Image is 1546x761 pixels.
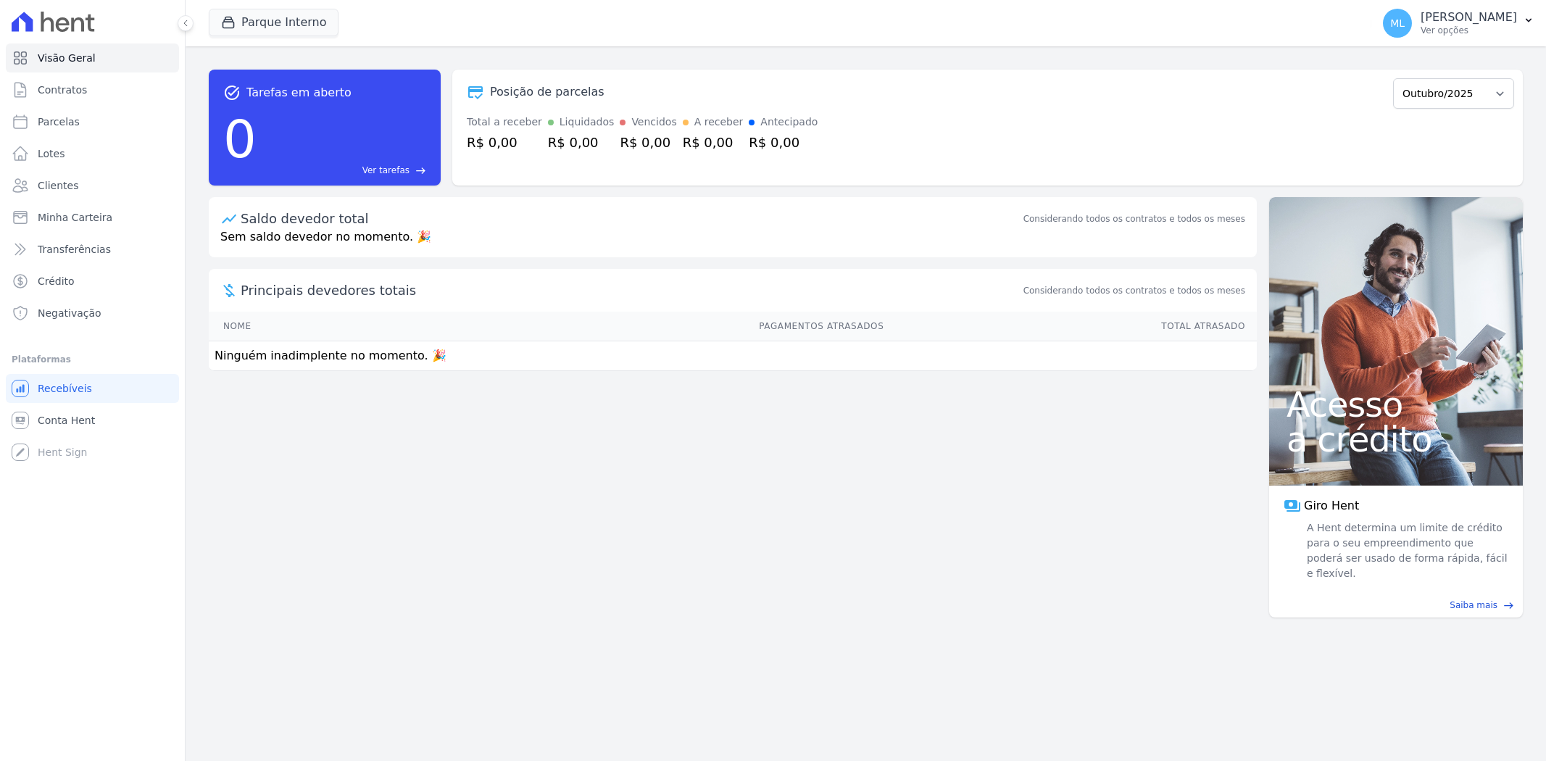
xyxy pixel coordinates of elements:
div: Liquidados [560,115,615,130]
span: Transferências [38,242,111,257]
span: Contratos [38,83,87,97]
div: R$ 0,00 [683,133,744,152]
span: task_alt [223,84,241,101]
a: Negativação [6,299,179,328]
span: Visão Geral [38,51,96,65]
a: Crédito [6,267,179,296]
span: east [415,165,426,176]
div: Antecipado [760,115,818,130]
span: Ver tarefas [362,164,410,177]
div: 0 [223,101,257,177]
span: ML [1390,18,1405,28]
span: A Hent determina um limite de crédito para o seu empreendimento que poderá ser usado de forma ráp... [1304,520,1508,581]
div: A receber [694,115,744,130]
span: Recebíveis [38,381,92,396]
p: Sem saldo devedor no momento. 🎉 [209,228,1257,257]
th: Pagamentos Atrasados [396,312,884,341]
div: Plataformas [12,351,173,368]
div: Considerando todos os contratos e todos os meses [1023,212,1245,225]
a: Saiba mais east [1278,599,1514,612]
th: Total Atrasado [884,312,1257,341]
span: Negativação [38,306,101,320]
a: Parcelas [6,107,179,136]
a: Recebíveis [6,374,179,403]
div: R$ 0,00 [620,133,676,152]
span: a crédito [1287,422,1505,457]
span: Saiba mais [1450,599,1497,612]
a: Minha Carteira [6,203,179,232]
span: Clientes [38,178,78,193]
span: Considerando todos os contratos e todos os meses [1023,284,1245,297]
div: R$ 0,00 [467,133,542,152]
span: Minha Carteira [38,210,112,225]
div: R$ 0,00 [749,133,818,152]
span: Giro Hent [1304,497,1359,515]
a: Transferências [6,235,179,264]
span: Tarefas em aberto [246,84,352,101]
div: Posição de parcelas [490,83,604,101]
div: R$ 0,00 [548,133,615,152]
span: Acesso [1287,387,1505,422]
td: Ninguém inadimplente no momento. 🎉 [209,341,1257,371]
a: Visão Geral [6,43,179,72]
div: Saldo devedor total [241,209,1021,228]
a: Clientes [6,171,179,200]
span: Lotes [38,146,65,161]
span: Crédito [38,274,75,288]
button: Parque Interno [209,9,338,36]
p: Ver opções [1421,25,1517,36]
a: Ver tarefas east [262,164,426,177]
p: [PERSON_NAME] [1421,10,1517,25]
a: Conta Hent [6,406,179,435]
a: Lotes [6,139,179,168]
span: Conta Hent [38,413,95,428]
span: east [1503,600,1514,611]
div: Vencidos [631,115,676,130]
div: Total a receber [467,115,542,130]
span: Principais devedores totais [241,280,1021,300]
th: Nome [209,312,396,341]
button: ML [PERSON_NAME] Ver opções [1371,3,1546,43]
a: Contratos [6,75,179,104]
span: Parcelas [38,115,80,129]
